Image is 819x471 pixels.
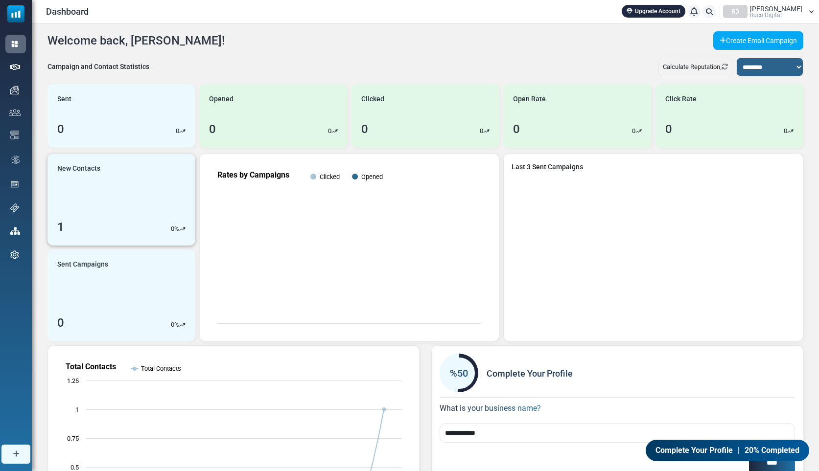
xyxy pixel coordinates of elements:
[47,154,195,246] a: New Contacts 1 0%
[665,120,672,138] div: 0
[750,5,802,12] span: [PERSON_NAME]
[784,126,787,136] p: 0
[141,365,181,372] text: Total Contacts
[723,5,814,18] a: RD [PERSON_NAME] Ruco Digital
[655,445,733,456] span: Complete Your Profile
[47,34,225,48] h4: Welcome back, [PERSON_NAME]!
[67,435,79,442] text: 0.75
[57,120,64,138] div: 0
[217,170,289,179] text: Rates by Campaigns
[713,31,803,50] a: Create Email Campaign
[480,126,483,136] p: 0
[320,173,340,180] text: Clicked
[632,126,635,136] p: 0
[208,162,491,333] svg: Rates by Campaigns
[440,354,795,393] div: Complete Your Profile
[720,63,728,70] a: Refresh Stats
[57,314,64,332] div: 0
[750,12,782,18] span: Ruco Digital
[47,62,149,72] div: Campaign and Contact Statistics
[10,131,19,139] img: email-templates-icon.svg
[209,120,216,138] div: 0
[512,162,795,172] a: Last 3 Sent Campaigns
[209,94,234,104] span: Opened
[361,120,368,138] div: 0
[622,5,685,18] a: Upgrade Account
[362,173,383,180] text: Opened
[57,163,100,174] span: New Contacts
[665,94,697,104] span: Click Rate
[513,120,520,138] div: 0
[10,203,19,212] img: support-icon.svg
[171,224,174,234] p: 0
[67,377,79,384] text: 1.25
[46,5,89,18] span: Dashboard
[75,406,79,413] text: 1
[7,5,24,22] img: mailsoftly_icon_blue_white.svg
[171,320,186,330] div: %
[10,180,19,189] img: landing_pages.svg
[70,464,79,471] text: 0.5
[66,362,116,371] text: Total Contacts
[738,445,740,456] span: |
[10,154,21,165] img: workflow.svg
[723,5,748,18] div: RD
[10,86,19,94] img: campaigns-icon.png
[10,250,19,259] img: settings-icon.svg
[328,126,331,136] p: 0
[440,398,541,414] label: What is your business name?
[10,40,19,48] img: dashboard-icon-active.svg
[361,94,384,104] span: Clicked
[57,94,71,104] span: Sent
[176,126,179,136] p: 0
[57,259,108,269] span: Sent Campaigns
[745,445,799,456] span: 20% Completed
[646,440,809,461] a: Complete Your Profile | 20% Completed
[9,109,21,116] img: contacts-icon.svg
[658,58,732,76] div: Calculate Reputation
[513,94,546,104] span: Open Rate
[440,366,478,381] div: %50
[171,224,186,234] div: %
[171,320,174,330] p: 0
[57,218,64,236] div: 1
